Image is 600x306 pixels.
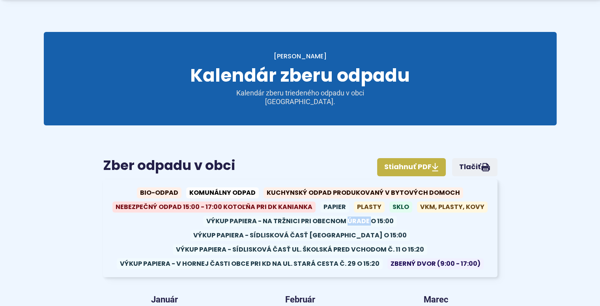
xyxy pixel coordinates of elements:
span: VKM, PLASTY, KOVY [417,202,488,213]
span: Kalendár zberu odpadu [190,63,410,88]
span: Výkup papiera - na tržnici pri Obecnom úrade o 15:00 [203,216,397,227]
span: Kuchynský odpad produkovaný v bytových domoch [264,187,463,198]
a: Stiahnuť PDF [377,158,446,176]
p: Kalendár zberu triedeného odpadu v obci [GEOGRAPHIC_DATA]. [206,89,395,106]
h2: Zber odpadu v obci [103,158,497,173]
span: Výkup papiera - v hornej časti obce pri KD na ul. Stará cesta č. 29 o 15:20 [117,258,383,269]
span: Výkup papiera - sídlisková časť [GEOGRAPHIC_DATA] o 15:00 [190,230,410,241]
span: Výkup papiera - sídlisková časť ul. Školská pred vchodom č. 11 o 15:20 [173,244,427,255]
a: [PERSON_NAME] [274,52,327,61]
span: Plasty [354,202,385,213]
span: Bio-odpad [137,187,181,198]
span: Zberný dvor (9:00 - 17:00) [387,258,484,269]
span: Nebezpečný odpad 15:00 - 17:00 kotoľňa pri DK Kanianka [112,202,316,213]
span: Komunálny odpad [186,187,259,198]
span: Papier [320,202,349,213]
span: Sklo [389,202,412,213]
a: Tlačiť [452,158,497,176]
